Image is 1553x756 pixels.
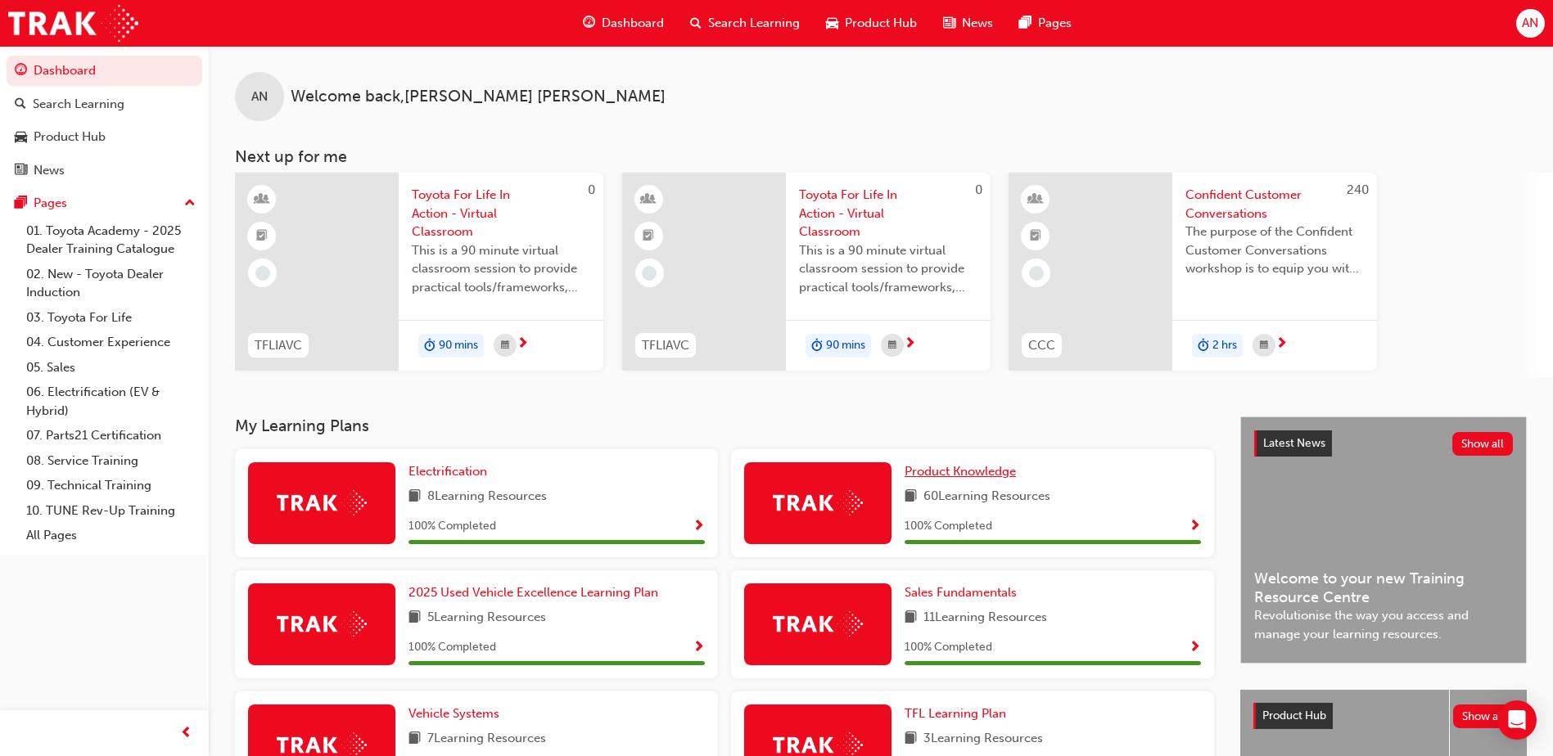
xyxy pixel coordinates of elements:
span: Show Progress [1189,641,1201,655]
span: news-icon [943,13,955,34]
span: Show Progress [693,520,705,534]
span: 90 mins [439,336,478,355]
a: TFL Learning Plan [905,704,1013,723]
span: up-icon [184,193,196,214]
span: Product Hub [1262,709,1326,722]
div: News [34,161,65,180]
span: 2 hrs [1212,336,1237,355]
a: 0TFLIAVCToyota For Life In Action - Virtual ClassroomThis is a 90 minute virtual classroom sessio... [235,173,603,371]
span: learningRecordVerb_NONE-icon [255,266,270,281]
span: Vehicle Systems [409,706,499,721]
span: calendar-icon [888,335,896,356]
span: car-icon [15,130,27,145]
span: book-icon [409,487,421,507]
span: book-icon [409,729,421,749]
span: 100 % Completed [409,638,496,657]
span: Show Progress [1189,520,1201,534]
span: 240 [1347,182,1369,197]
button: Show Progress [1189,637,1201,658]
span: Electrification [409,464,487,479]
button: Pages [7,188,202,218]
a: pages-iconPages [1006,7,1085,40]
span: news-icon [15,164,27,178]
button: Show Progress [1189,516,1201,537]
a: search-iconSearch Learning [677,7,813,40]
span: Product Knowledge [905,464,1016,479]
div: Open Intercom Messenger [1497,700,1537,740]
h3: Next up for me [209,147,1553,166]
a: Latest NewsShow allWelcome to your new Training Resource CentreRevolutionise the way you access a... [1240,416,1527,664]
a: 01. Toyota Academy - 2025 Dealer Training Catalogue [20,218,202,262]
span: TFL Learning Plan [905,706,1006,721]
span: Toyota For Life In Action - Virtual Classroom [799,186,977,241]
a: car-iconProduct Hub [813,7,930,40]
button: Show all [1453,704,1515,728]
span: search-icon [690,13,702,34]
a: Product Hub [7,122,202,152]
span: learningRecordVerb_NONE-icon [642,266,657,281]
h3: My Learning Plans [235,416,1214,435]
span: 7 Learning Resources [427,729,546,749]
span: car-icon [826,13,838,34]
span: Pages [1038,14,1072,33]
span: TFLIAVC [255,336,302,355]
a: 09. Technical Training [20,473,202,498]
span: TFLIAVC [642,336,689,355]
span: CCC [1028,336,1055,355]
span: 90 mins [826,336,865,355]
a: news-iconNews [930,7,1006,40]
span: Latest News [1263,436,1325,450]
span: next-icon [517,337,529,352]
span: calendar-icon [501,335,509,356]
a: 06. Electrification (EV & Hybrid) [20,380,202,423]
span: duration-icon [1198,335,1209,357]
img: Trak [8,5,138,42]
a: 08. Service Training [20,448,202,474]
span: News [962,14,993,33]
a: Search Learning [7,89,202,119]
span: 100 % Completed [905,638,992,657]
a: 03. Toyota For Life [20,305,202,331]
span: 60 Learning Resources [923,487,1050,507]
span: calendar-icon [1260,335,1268,356]
span: Revolutionise the way you access and manage your learning resources. [1254,606,1513,643]
span: learningResourceType_INSTRUCTOR_LED-icon [256,189,268,210]
span: 3 Learning Resources [923,729,1043,749]
span: 0 [588,182,595,197]
span: booktick-icon [256,226,268,247]
a: 02. New - Toyota Dealer Induction [20,262,202,305]
span: This is a 90 minute virtual classroom session to provide practical tools/frameworks, behaviours a... [799,241,977,297]
img: Trak [773,490,863,515]
span: Welcome to your new Training Resource Centre [1254,569,1513,606]
span: 2025 Used Vehicle Excellence Learning Plan [409,585,658,600]
a: Vehicle Systems [409,704,506,723]
a: 04. Customer Experience [20,330,202,355]
span: book-icon [905,608,917,628]
button: Show all [1452,432,1514,456]
span: guage-icon [15,64,27,79]
span: 5 Learning Resources [427,608,546,628]
span: 100 % Completed [905,517,992,536]
span: 11 Learning Resources [923,608,1047,628]
span: Welcome back , [PERSON_NAME] [PERSON_NAME] [291,88,666,106]
span: pages-icon [15,196,27,211]
span: booktick-icon [643,226,654,247]
a: 0TFLIAVCToyota For Life In Action - Virtual ClassroomThis is a 90 minute virtual classroom sessio... [622,173,991,371]
span: 100 % Completed [409,517,496,536]
span: The purpose of the Confident Customer Conversations workshop is to equip you with tools to commun... [1185,223,1364,278]
div: Product Hub [34,128,106,146]
a: Product HubShow all [1253,703,1514,729]
span: Product Hub [845,14,917,33]
a: 10. TUNE Rev-Up Training [20,498,202,524]
button: AN [1516,9,1545,38]
span: AN [1522,14,1538,33]
span: Search Learning [708,14,800,33]
span: next-icon [904,337,916,352]
a: 07. Parts21 Certification [20,423,202,448]
a: Product Knowledge [905,462,1023,481]
span: book-icon [905,729,917,749]
span: Dashboard [602,14,664,33]
span: 0 [975,182,982,197]
a: News [7,155,202,186]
